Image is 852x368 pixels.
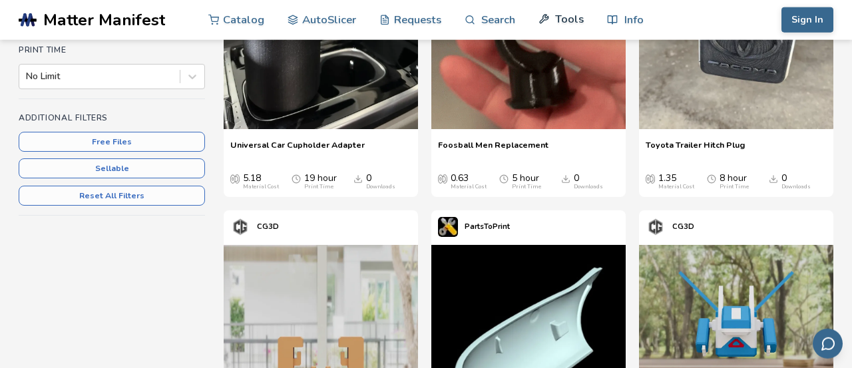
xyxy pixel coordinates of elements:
[19,45,205,55] h4: Print Time
[574,173,603,190] div: 0
[19,132,205,152] button: Free Files
[781,184,811,190] div: Downloads
[230,217,250,237] img: CG3D's profile
[366,184,395,190] div: Downloads
[465,220,510,234] p: PartsToPrint
[243,173,279,190] div: 5.18
[672,220,694,234] p: CG3D
[230,173,240,184] span: Average Cost
[451,173,487,190] div: 0.63
[243,184,279,190] div: Material Cost
[230,140,365,160] a: Universal Car Cupholder Adapter
[658,173,694,190] div: 1.35
[224,210,286,244] a: CG3D's profileCG3D
[769,173,778,184] span: Downloads
[26,71,29,82] input: No Limit
[781,173,811,190] div: 0
[720,184,749,190] div: Print Time
[438,173,447,184] span: Average Cost
[707,173,716,184] span: Average Print Time
[720,173,749,190] div: 8 hour
[512,173,541,190] div: 5 hour
[292,173,301,184] span: Average Print Time
[781,7,833,33] button: Sign In
[438,217,458,237] img: PartsToPrint's profile
[19,113,205,122] h4: Additional Filters
[658,184,694,190] div: Material Cost
[431,210,517,244] a: PartsToPrint's profilePartsToPrint
[366,173,395,190] div: 0
[19,186,205,206] button: Reset All Filters
[353,173,363,184] span: Downloads
[451,184,487,190] div: Material Cost
[639,210,701,244] a: CG3D's profileCG3D
[19,158,205,178] button: Sellable
[257,220,279,234] p: CG3D
[304,184,333,190] div: Print Time
[561,173,570,184] span: Downloads
[646,217,666,237] img: CG3D's profile
[646,140,745,160] a: Toyota Trailer Hitch Plug
[499,173,509,184] span: Average Print Time
[646,173,655,184] span: Average Cost
[813,329,843,359] button: Send feedback via email
[304,173,337,190] div: 19 hour
[574,184,603,190] div: Downloads
[512,184,541,190] div: Print Time
[43,11,165,29] span: Matter Manifest
[438,140,548,160] a: Foosball Men Replacement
